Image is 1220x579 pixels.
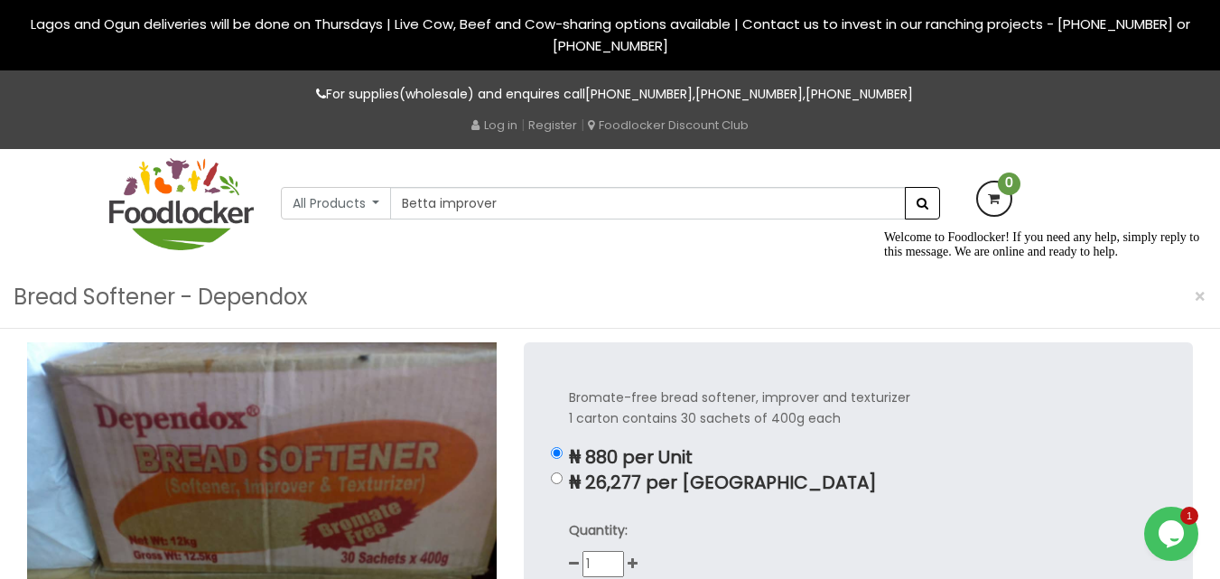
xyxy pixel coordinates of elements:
p: Bromate-free bread softener, improver and texturizer 1 carton contains 30 sachets of 400g each [569,388,1148,429]
iframe: chat widget [877,223,1202,498]
p: ₦ 880 per Unit [569,447,1148,468]
input: ₦ 880 per Unit [551,447,563,459]
span: 0 [998,173,1020,195]
a: [PHONE_NUMBER] [695,85,803,103]
strong: Quantity: [569,521,628,539]
span: | [581,116,584,134]
div: Welcome to Foodlocker! If you need any help, simply reply to this message. We are online and read... [7,7,332,36]
h3: Bread Softener - Dependox [14,280,308,314]
p: ₦ 26,277 per [GEOGRAPHIC_DATA] [569,472,1148,493]
button: All Products [281,187,392,219]
span: | [521,116,525,134]
a: Log in [471,117,517,134]
a: [PHONE_NUMBER] [806,85,913,103]
iframe: chat widget [1144,507,1202,561]
input: ₦ 26,277 per [GEOGRAPHIC_DATA] [551,472,563,484]
img: FoodLocker [109,158,254,250]
span: Lagos and Ogun deliveries will be done on Thursdays | Live Cow, Beef and Cow-sharing options avai... [31,14,1190,55]
a: Foodlocker Discount Club [588,117,749,134]
span: Welcome to Foodlocker! If you need any help, simply reply to this message. We are online and read... [7,7,322,35]
p: For supplies(wholesale) and enquires call , , [109,84,1112,105]
a: Register [528,117,577,134]
input: Search our variety of products [390,187,905,219]
a: [PHONE_NUMBER] [585,85,693,103]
